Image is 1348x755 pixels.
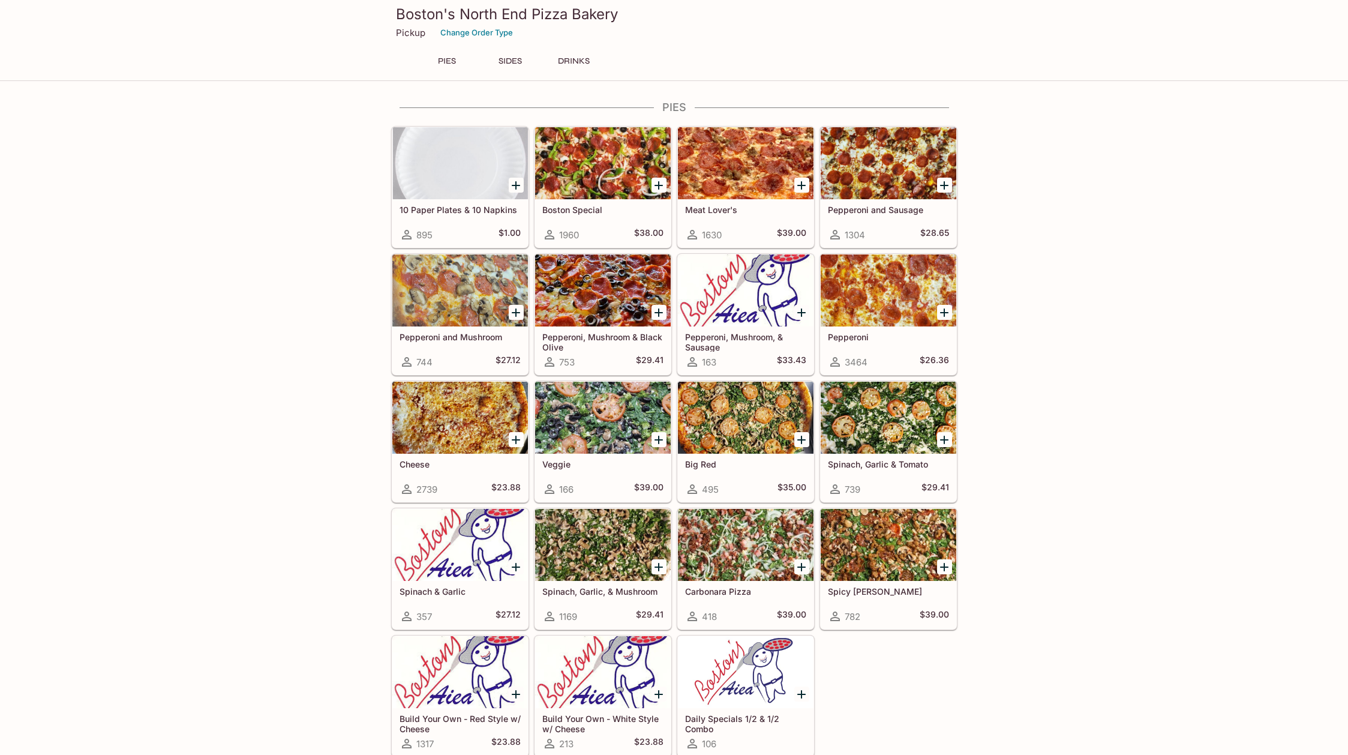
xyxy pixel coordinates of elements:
[821,254,956,326] div: Pepperoni
[685,459,806,469] h5: Big Red
[400,586,521,597] h5: Spinach & Garlic
[416,484,437,495] span: 2739
[821,382,956,454] div: Spinach, Garlic & Tomato
[396,5,953,23] h3: Boston's North End Pizza Bakery
[416,356,433,368] span: 744
[702,611,717,622] span: 418
[535,127,671,248] a: Boston Special1960$38.00
[678,127,813,199] div: Meat Lover's
[828,586,949,597] h5: Spicy [PERSON_NAME]
[845,229,865,241] span: 1304
[652,178,667,193] button: Add Boston Special
[559,611,577,622] span: 1169
[559,484,574,495] span: 166
[828,332,949,342] h5: Pepperoni
[435,23,518,42] button: Change Order Type
[535,127,671,199] div: Boston Special
[702,356,716,368] span: 163
[794,559,809,574] button: Add Carbonara Pizza
[391,101,957,114] h4: PIES
[677,381,814,502] a: Big Red495$35.00
[420,53,474,70] button: PIES
[559,356,575,368] span: 753
[392,509,528,581] div: Spinach & Garlic
[702,229,722,241] span: 1630
[392,636,528,708] div: Build Your Own - Red Style w/ Cheese
[777,227,806,242] h5: $39.00
[828,459,949,469] h5: Spinach, Garlic & Tomato
[559,738,574,750] span: 213
[392,254,529,375] a: Pepperoni and Mushroom744$27.12
[685,205,806,215] h5: Meat Lover's
[547,53,601,70] button: DRINKS
[820,254,957,375] a: Pepperoni3464$26.36
[677,127,814,248] a: Meat Lover's1630$39.00
[542,714,664,733] h5: Build Your Own - White Style w/ Cheese
[636,355,664,369] h5: $29.41
[542,332,664,352] h5: Pepperoni, Mushroom & Black Olive
[678,382,813,454] div: Big Red
[509,305,524,320] button: Add Pepperoni and Mushroom
[652,432,667,447] button: Add Veggie
[702,484,719,495] span: 495
[636,609,664,624] h5: $29.41
[535,636,671,708] div: Build Your Own - White Style w/ Cheese
[499,227,521,242] h5: $1.00
[496,609,521,624] h5: $27.12
[392,254,528,326] div: Pepperoni and Mushroom
[509,432,524,447] button: Add Cheese
[509,687,524,702] button: Add Build Your Own - Red Style w/ Cheese
[634,227,664,242] h5: $38.00
[535,509,671,581] div: Spinach, Garlic, & Mushroom
[702,738,716,750] span: 106
[921,482,949,496] h5: $29.41
[652,559,667,574] button: Add Spinach, Garlic, & Mushroom
[794,305,809,320] button: Add Pepperoni, Mushroom, & Sausage
[496,355,521,369] h5: $27.12
[400,205,521,215] h5: 10 Paper Plates & 10 Napkins
[678,636,813,708] div: Daily Specials 1/2 & 1/2 Combo
[794,687,809,702] button: Add Daily Specials 1/2 & 1/2 Combo
[535,381,671,502] a: Veggie166$39.00
[937,432,952,447] button: Add Spinach, Garlic & Tomato
[509,178,524,193] button: Add 10 Paper Plates & 10 Napkins
[542,205,664,215] h5: Boston Special
[777,355,806,369] h5: $33.43
[820,381,957,502] a: Spinach, Garlic & Tomato739$29.41
[678,254,813,326] div: Pepperoni, Mushroom, & Sausage
[400,714,521,733] h5: Build Your Own - Red Style w/ Cheese
[559,229,579,241] span: 1960
[845,611,860,622] span: 782
[392,127,529,248] a: 10 Paper Plates & 10 Napkins895$1.00
[400,332,521,342] h5: Pepperoni and Mushroom
[416,611,432,622] span: 357
[634,482,664,496] h5: $39.00
[820,508,957,630] a: Spicy [PERSON_NAME]782$39.00
[392,382,528,454] div: Cheese
[685,714,806,733] h5: Daily Specials 1/2 & 1/2 Combo
[821,509,956,581] div: Spicy Jenny
[920,609,949,624] h5: $39.00
[820,127,957,248] a: Pepperoni and Sausage1304$28.65
[535,382,671,454] div: Veggie
[535,254,671,375] a: Pepperoni, Mushroom & Black Olive753$29.41
[416,738,434,750] span: 1317
[845,484,860,495] span: 739
[535,508,671,630] a: Spinach, Garlic, & Mushroom1169$29.41
[535,254,671,326] div: Pepperoni, Mushroom & Black Olive
[677,254,814,375] a: Pepperoni, Mushroom, & Sausage163$33.43
[677,508,814,630] a: Carbonara Pizza418$39.00
[652,687,667,702] button: Add Build Your Own - White Style w/ Cheese
[400,459,521,469] h5: Cheese
[920,227,949,242] h5: $28.65
[392,381,529,502] a: Cheese2739$23.88
[794,178,809,193] button: Add Meat Lover's
[652,305,667,320] button: Add Pepperoni, Mushroom & Black Olive
[634,736,664,751] h5: $23.88
[937,305,952,320] button: Add Pepperoni
[821,127,956,199] div: Pepperoni and Sausage
[685,586,806,597] h5: Carbonara Pizza
[937,559,952,574] button: Add Spicy Jenny
[542,586,664,597] h5: Spinach, Garlic, & Mushroom
[392,127,528,199] div: 10 Paper Plates & 10 Napkins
